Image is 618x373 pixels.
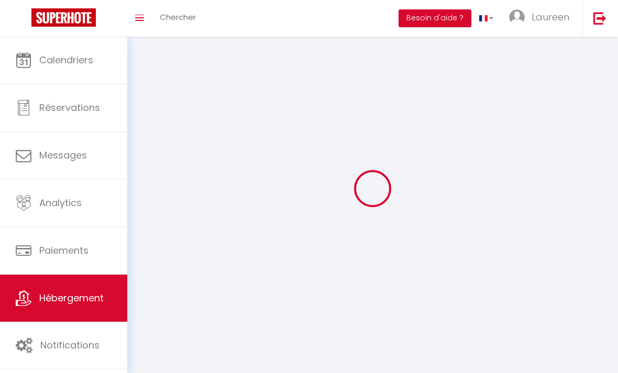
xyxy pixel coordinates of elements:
[8,4,40,36] button: Ouvrir le widget de chat LiveChat
[39,53,93,66] span: Calendriers
[40,338,100,352] span: Notifications
[509,9,525,25] img: ...
[39,149,87,162] span: Messages
[39,196,82,209] span: Analytics
[39,244,89,257] span: Paiements
[532,10,569,24] span: Laureen
[39,101,100,114] span: Réservations
[39,291,104,304] span: Hébergement
[399,9,471,27] button: Besoin d'aide ?
[31,8,96,27] img: Super Booking
[593,12,606,25] img: logout
[160,12,196,22] span: Chercher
